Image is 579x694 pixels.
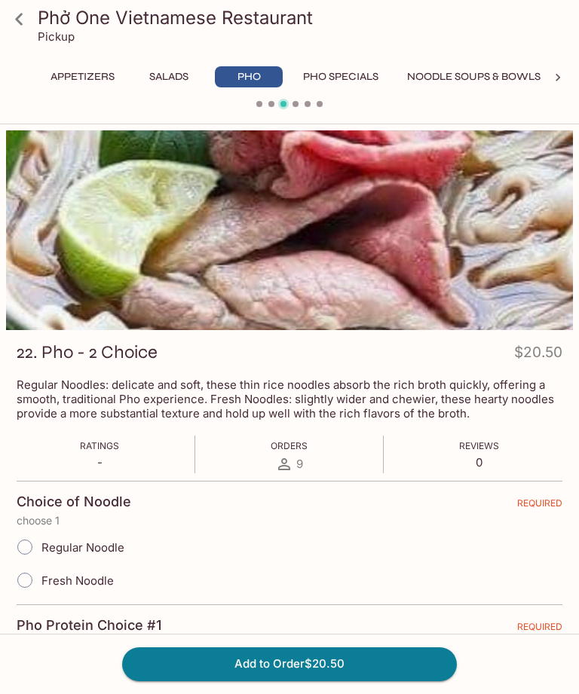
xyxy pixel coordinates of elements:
span: REQUIRED [517,621,562,638]
h3: Phở One Vietnamese Restaurant [38,6,567,29]
h3: 22. Pho - 2 Choice [17,341,158,364]
p: Pickup [38,29,75,44]
button: Pho [215,66,283,87]
p: choose 1 [17,515,562,527]
span: Orders [271,440,308,451]
h4: Pho Protein Choice #1 [17,617,161,634]
h4: Choice of Noodle [17,494,131,510]
button: Salads [135,66,203,87]
button: Noodle Soups & Bowls [399,66,549,87]
button: Add to Order$20.50 [122,647,457,680]
button: Pho Specials [295,66,387,87]
span: Reviews [459,440,499,451]
span: 9 [296,457,303,471]
div: 22. Pho - 2 Choice [6,130,573,330]
span: Regular Noodle [41,540,124,555]
p: 0 [459,455,499,469]
span: Ratings [80,440,119,451]
span: Fresh Noodle [41,573,114,588]
span: REQUIRED [517,497,562,515]
h4: $20.50 [514,341,562,370]
p: Regular Noodles: delicate and soft, these thin rice noodles absorb the rich broth quickly, offeri... [17,378,562,420]
p: - [80,455,119,469]
button: Appetizers [42,66,123,87]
